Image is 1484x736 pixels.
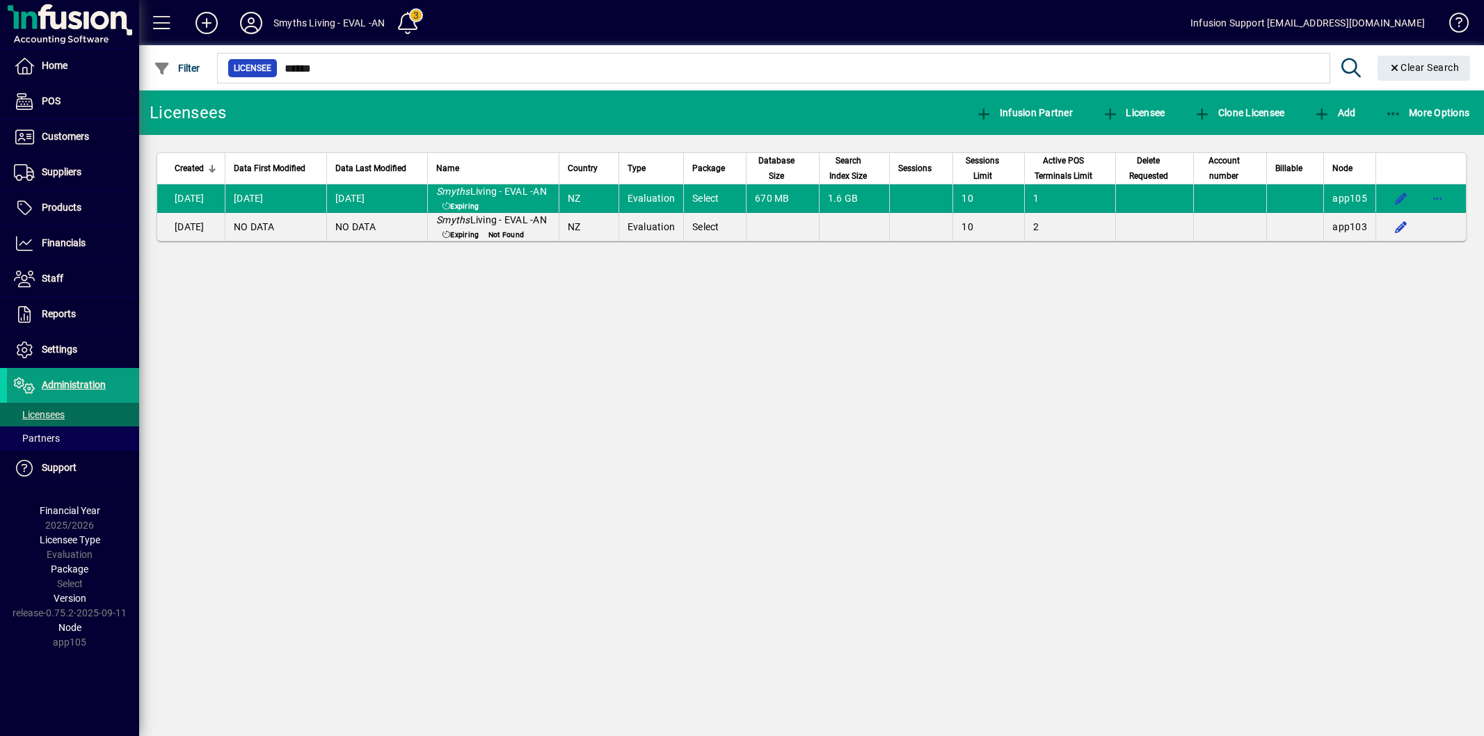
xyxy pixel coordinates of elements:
[7,451,139,486] a: Support
[175,161,216,176] div: Created
[1190,12,1425,34] div: Infusion Support [EMAIL_ADDRESS][DOMAIN_NAME]
[42,379,106,390] span: Administration
[229,10,273,35] button: Profile
[1332,161,1353,176] span: Node
[1194,107,1284,118] span: Clone Licensee
[568,161,610,176] div: Country
[150,102,226,124] div: Licensees
[7,262,139,296] a: Staff
[1099,100,1169,125] button: Licensee
[42,202,81,213] span: Products
[1382,100,1474,125] button: More Options
[184,10,229,35] button: Add
[326,184,427,213] td: [DATE]
[40,505,100,516] span: Financial Year
[234,61,271,75] span: Licensee
[1190,100,1288,125] button: Clone Licensee
[436,214,470,225] em: Smyths
[1033,153,1094,184] span: Active POS Terminals Limit
[440,230,482,241] span: Expiring
[1389,62,1460,73] span: Clear Search
[54,593,86,604] span: Version
[952,184,1023,213] td: 10
[7,333,139,367] a: Settings
[683,213,746,241] td: Select
[1332,221,1367,232] span: app103.prod.infusionbusinesssoftware.com
[952,213,1023,241] td: 10
[42,60,67,71] span: Home
[234,161,305,176] span: Data First Modified
[1033,153,1107,184] div: Active POS Terminals Limit
[42,273,63,284] span: Staff
[1310,100,1359,125] button: Add
[962,153,1015,184] div: Sessions Limit
[14,409,65,420] span: Licensees
[1390,216,1412,238] button: Edit
[692,161,737,176] div: Package
[436,161,550,176] div: Name
[436,186,470,197] em: Smyths
[1202,153,1245,184] span: Account number
[7,84,139,119] a: POS
[42,308,76,319] span: Reports
[7,155,139,190] a: Suppliers
[1332,161,1367,176] div: Node
[335,161,419,176] div: Data Last Modified
[326,213,427,241] td: NO DATA
[683,184,746,213] td: Select
[1124,153,1173,184] span: Delete Requested
[746,184,818,213] td: 670 MB
[335,161,406,176] span: Data Last Modified
[1385,107,1470,118] span: More Options
[559,213,619,241] td: NZ
[975,107,1073,118] span: Infusion Partner
[1314,107,1355,118] span: Add
[14,433,60,444] span: Partners
[619,184,684,213] td: Evaluation
[828,153,881,184] div: Search Index Size
[7,49,139,83] a: Home
[1390,187,1412,209] button: Edit
[1202,153,1258,184] div: Account number
[42,131,89,142] span: Customers
[42,166,81,177] span: Suppliers
[7,191,139,225] a: Products
[225,213,326,241] td: NO DATA
[42,237,86,248] span: Financials
[1332,193,1367,204] span: app105.prod.infusionbusinesssoftware.com
[440,201,482,212] span: Expiring
[7,120,139,154] a: Customers
[154,63,200,74] span: Filter
[436,161,459,176] span: Name
[1439,3,1467,48] a: Knowledge Base
[58,622,81,633] span: Node
[157,184,225,213] td: [DATE]
[628,161,676,176] div: Type
[234,161,318,176] div: Data First Modified
[1124,153,1186,184] div: Delete Requested
[628,161,646,176] span: Type
[559,184,619,213] td: NZ
[486,230,527,241] span: Not Found
[150,56,204,81] button: Filter
[962,153,1003,184] span: Sessions Limit
[1024,184,1115,213] td: 1
[619,213,684,241] td: Evaluation
[1378,56,1471,81] button: Clear
[273,12,385,34] div: Smyths Living - EVAL -AN
[7,403,139,426] a: Licensees
[1102,107,1165,118] span: Licensee
[692,161,725,176] span: Package
[436,214,547,225] span: Living - EVAL -AN
[755,153,810,184] div: Database Size
[898,161,932,176] span: Sessions
[819,184,890,213] td: 1.6 GB
[175,161,204,176] span: Created
[157,213,225,241] td: [DATE]
[568,161,598,176] span: Country
[1426,187,1449,209] button: More options
[225,184,326,213] td: [DATE]
[1024,213,1115,241] td: 2
[7,297,139,332] a: Reports
[7,426,139,450] a: Partners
